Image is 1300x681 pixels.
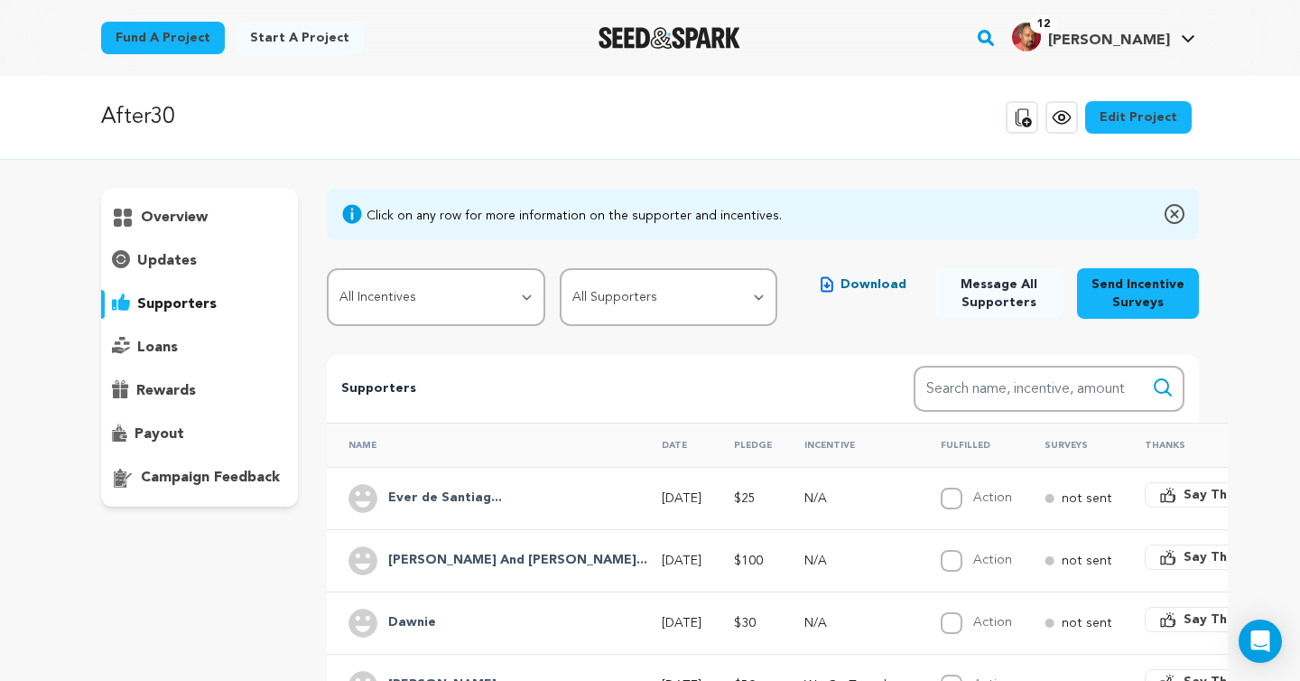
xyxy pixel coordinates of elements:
button: Say Thanks [1145,545,1271,570]
th: Surveys [1023,423,1123,467]
label: Action [973,616,1012,629]
p: [DATE] [662,614,701,632]
button: updates [101,247,298,275]
span: $30 [734,617,756,630]
span: Say Thanks [1184,548,1256,566]
button: supporters [101,290,298,319]
input: Search name, incentive, amount [914,366,1184,412]
h4: Duane And Lynette Speights [388,550,647,572]
button: Say Thanks [1145,607,1271,632]
th: Thanks [1123,423,1282,467]
p: payout [135,424,184,445]
a: McCristol H.'s Profile [1008,19,1199,51]
span: [PERSON_NAME] [1048,33,1170,48]
button: payout [101,420,298,449]
p: not sent [1062,490,1112,508]
p: N/A [804,490,908,508]
p: not sent [1062,614,1112,632]
img: user.png [348,609,377,638]
span: Message All Supporters [950,275,1048,312]
a: Seed&Spark Homepage [599,27,740,49]
span: Say Thanks [1184,486,1256,504]
p: [DATE] [662,490,701,508]
p: rewards [136,380,196,402]
th: Pledge [712,423,783,467]
div: McCristol H.'s Profile [1012,23,1170,51]
a: Edit Project [1085,101,1192,134]
img: Seed&Spark Logo Dark Mode [599,27,740,49]
img: close-o.svg [1165,203,1184,225]
button: Say Thanks [1145,482,1271,508]
span: $25 [734,492,756,505]
span: 12 [1030,15,1057,33]
button: Message All Supporters [935,268,1063,319]
label: Action [973,554,1012,566]
p: loans [137,337,178,359]
button: loans [101,333,298,362]
p: campaign feedback [141,467,280,489]
button: Send Incentive Surveys [1077,268,1199,319]
img: b7455ecb6b181ec9.jpg [1012,23,1041,51]
a: Start a project [236,22,364,54]
button: campaign feedback [101,463,298,492]
h4: Ever de Santiago [388,488,502,509]
img: user.png [348,546,377,575]
span: McCristol H.'s Profile [1008,19,1199,57]
p: supporters [137,294,217,315]
p: not sent [1062,552,1112,570]
button: overview [101,203,298,232]
img: user.png [348,484,377,513]
span: Say Thanks [1184,611,1256,629]
p: After30 [101,101,174,134]
th: Date [640,423,712,467]
div: Click on any row for more information on the supporter and incentives. [367,207,782,225]
p: N/A [804,614,908,632]
h4: Dawnie [388,612,436,634]
th: Incentive [783,423,919,467]
p: N/A [804,552,908,570]
label: Action [973,491,1012,504]
p: Supporters [341,378,856,400]
span: $100 [734,555,763,567]
p: updates [137,250,197,272]
p: overview [141,207,208,229]
button: Download [806,268,921,301]
span: Download [840,275,906,294]
th: Fulfilled [919,423,1023,467]
a: Fund a project [101,22,225,54]
th: Name [327,423,640,467]
p: [DATE] [662,552,701,570]
button: rewards [101,377,298,406]
div: Open Intercom Messenger [1239,620,1282,663]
